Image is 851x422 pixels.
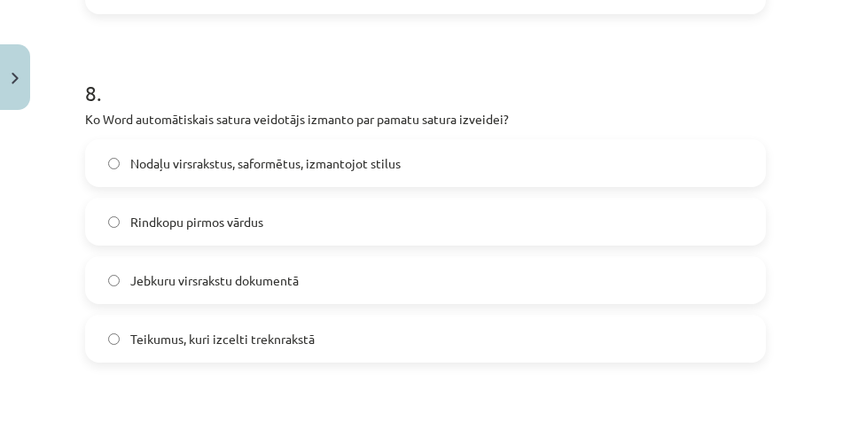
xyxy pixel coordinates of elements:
input: Teikumus, kuri izcelti treknrakstā [108,333,120,345]
input: Nodaļu virsrakstus, saformētus, izmantojot stilus [108,158,120,169]
span: Rindkopu pirmos vārdus [130,213,263,231]
img: icon-close-lesson-0947bae3869378f0d4975bcd49f059093ad1ed9edebbc8119c70593378902aed.svg [12,73,19,84]
h1: 8 . [85,50,766,105]
span: Jebkuru virsrakstu dokumentā [130,271,299,290]
span: Nodaļu virsrakstus, saformētus, izmantojot stilus [130,154,401,173]
p: Ko Word automātiskais satura veidotājs izmanto par pamatu satura izveidei? [85,110,766,129]
input: Rindkopu pirmos vārdus [108,216,120,228]
input: Jebkuru virsrakstu dokumentā [108,275,120,286]
span: Teikumus, kuri izcelti treknrakstā [130,330,315,348]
